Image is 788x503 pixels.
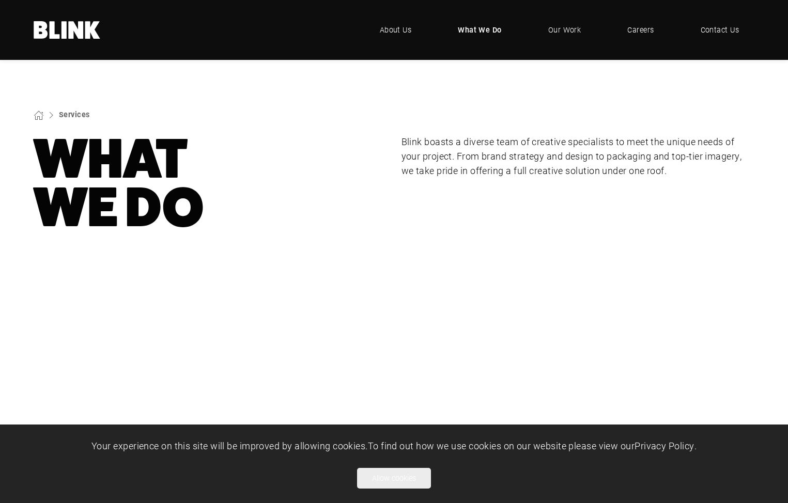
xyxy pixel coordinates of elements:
span: What We Do [458,24,502,36]
nobr: We Do [34,176,204,239]
span: About Us [380,24,412,36]
p: Blink boasts a diverse team of creative specialists to meet the unique needs of your project. Fro... [401,135,755,178]
a: Services [59,109,90,119]
button: Allow cookies [357,468,431,489]
a: Careers [612,14,669,45]
span: Your experience on this site will be improved by allowing cookies. To find out how we use cookies... [91,439,697,452]
a: Home [34,21,101,39]
span: Careers [627,24,654,36]
a: Our Work [533,14,597,45]
a: About Us [364,14,427,45]
a: Contact Us [685,14,755,45]
a: What We Do [442,14,517,45]
a: Privacy Policy [635,439,694,452]
h1: What [34,135,387,232]
span: Contact Us [701,24,739,36]
span: Our Work [548,24,581,36]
